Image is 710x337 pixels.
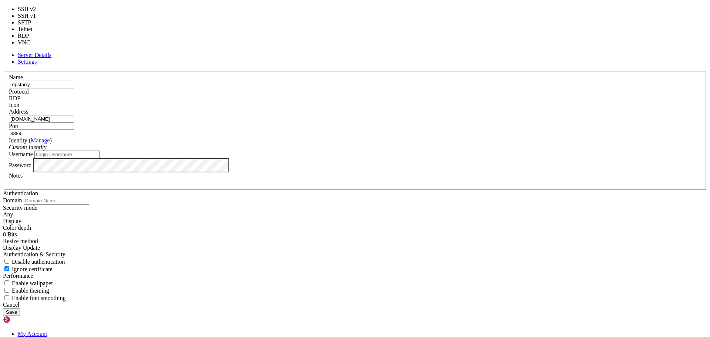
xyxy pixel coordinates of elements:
[3,287,49,294] label: If set to true, enables use of theming of windows and controls.
[3,245,707,251] div: Display Update
[9,88,29,95] label: Protocol
[18,26,45,33] li: Telnet
[3,280,53,286] label: If set to true, enables rendering of the desktop wallpaper. By default, wallpaper will be disable...
[3,225,31,231] label: The color depth to request, in bits-per-pixel.
[3,231,17,237] span: 8 Bits
[9,108,28,115] label: Address
[9,144,47,150] i: Custom Identity
[3,295,66,301] label: If set to true, text will be rendered with smooth edges. Text over RDP is rendered with rough edg...
[18,58,37,65] a: Settings
[9,151,33,157] label: Username
[18,19,45,26] li: SFTP
[9,129,74,137] input: Port Number
[3,211,13,218] span: Any
[9,123,19,129] label: Port
[4,266,9,271] input: Ignore certificate
[3,238,38,244] label: Display Update channel added with RDP 8.1 to signal the server when the client display size has c...
[18,33,45,39] li: RDP
[3,211,707,218] div: Any
[9,95,20,101] span: RDP
[4,259,9,264] input: Disable authentication
[3,273,33,279] label: Performance
[18,52,51,58] a: Server Details
[18,6,45,13] li: SSH v2
[3,301,707,308] div: Cancel
[12,280,53,286] span: Enable wallpaper
[3,316,45,323] img: Shellngn
[4,288,9,293] input: Enable theming
[4,280,9,285] input: Enable wallpaper
[4,295,9,300] input: Enable font smoothing
[3,259,65,265] label: If set to true, authentication will be disabled. Note that this refers to authentication that tak...
[3,231,707,238] div: 8 Bits
[12,295,66,301] span: Enable font smoothing
[3,245,40,251] span: Display Update
[9,137,52,144] label: Identity
[18,39,45,46] li: VNC
[9,74,23,80] label: Name
[31,137,50,144] a: Manage
[9,172,23,179] label: Notes
[9,95,701,102] div: RDP
[9,144,701,151] div: Custom Identity
[9,81,74,88] input: Server Name
[34,151,100,158] input: Login Username
[12,287,49,294] span: Enable theming
[9,115,74,123] input: Host Name or IP
[18,13,45,19] li: SSH v1
[3,251,65,257] label: Authentication & Security
[12,266,53,272] span: Ignore certificate
[24,197,89,205] input: Domain Name
[3,205,37,211] label: Security mode
[3,197,22,203] label: Domain
[29,137,52,144] span: ( )
[3,218,21,224] label: Display
[9,162,31,168] label: Password
[9,102,19,108] label: Icon
[18,331,47,337] a: My Account
[3,266,53,272] label: If set to true, the certificate returned by the server will be ignored, even if that certificate ...
[3,190,38,196] label: Authentication
[12,259,65,265] span: Disable authentication
[3,308,20,316] button: Save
